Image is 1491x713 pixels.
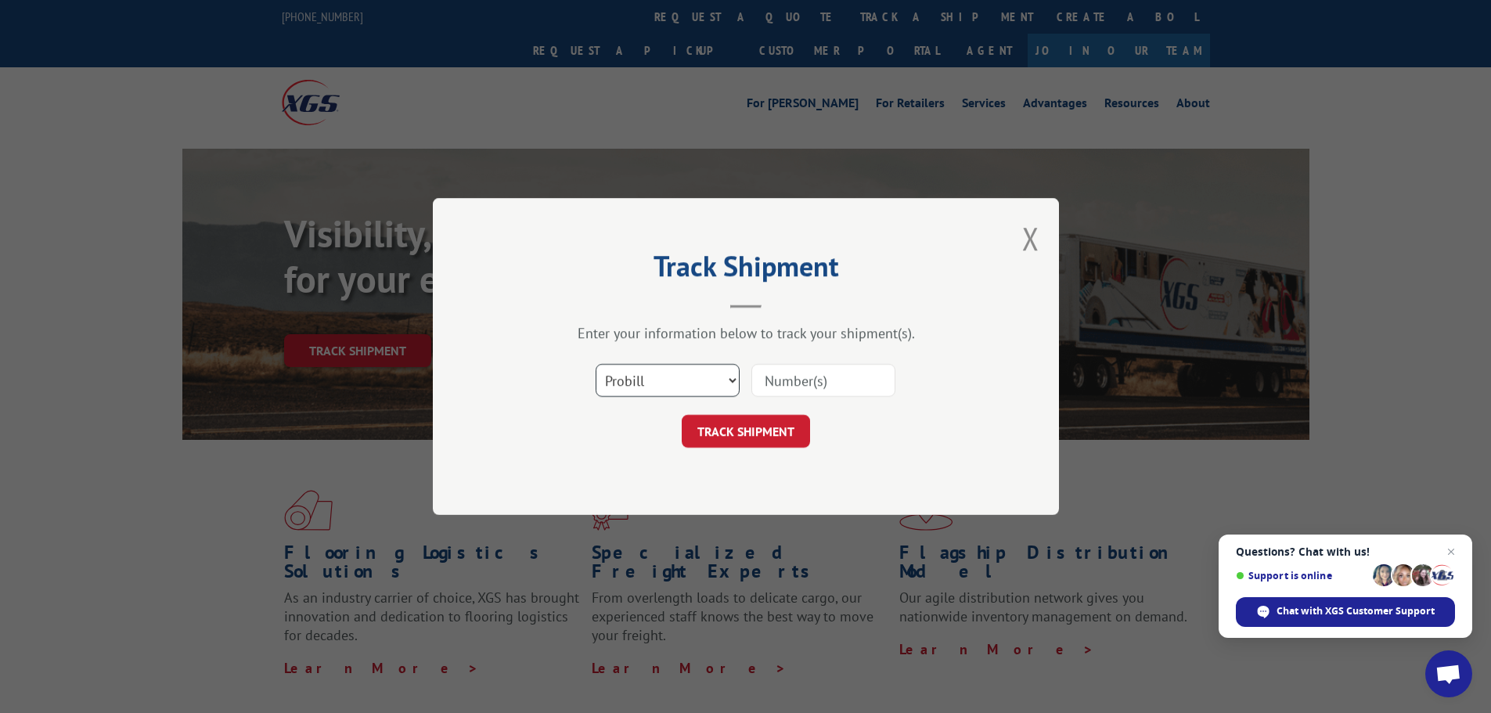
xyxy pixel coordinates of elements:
[1425,650,1472,697] div: Open chat
[1236,570,1367,582] span: Support is online
[751,364,895,397] input: Number(s)
[1442,542,1460,561] span: Close chat
[682,415,810,448] button: TRACK SHIPMENT
[1022,218,1039,259] button: Close modal
[511,255,981,285] h2: Track Shipment
[1236,597,1455,627] div: Chat with XGS Customer Support
[1236,546,1455,558] span: Questions? Chat with us!
[511,324,981,342] div: Enter your information below to track your shipment(s).
[1277,604,1435,618] span: Chat with XGS Customer Support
